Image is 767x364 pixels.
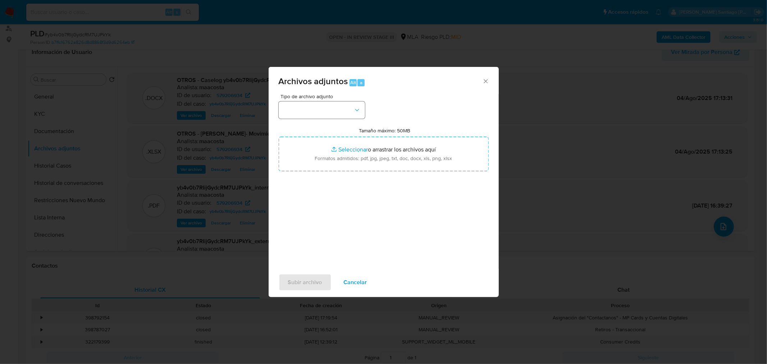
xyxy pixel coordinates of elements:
button: Cancelar [334,274,376,291]
span: Archivos adjuntos [279,75,348,87]
span: a [360,79,362,86]
label: Tamaño máximo: 50MB [359,127,410,134]
span: Cancelar [344,274,367,290]
span: Tipo de archivo adjunto [280,94,367,99]
span: Alt [350,79,356,86]
button: Cerrar [482,78,489,84]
